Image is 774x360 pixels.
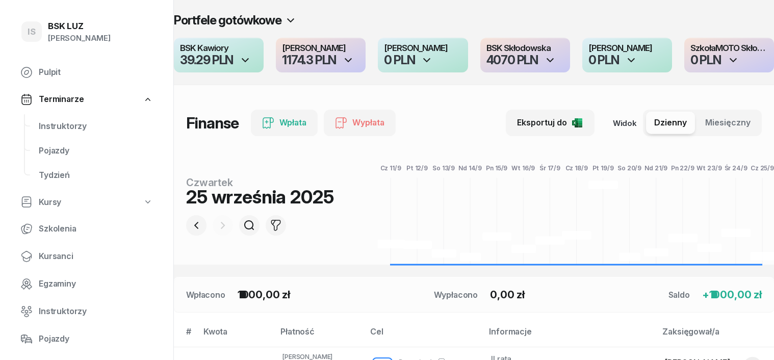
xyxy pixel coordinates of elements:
div: [PERSON_NAME] [48,32,111,45]
th: # [174,325,197,347]
div: Wypłacono [434,289,478,301]
button: BSK Skłodowska4070 PLN [480,38,570,72]
th: Zaksięgował/a [656,325,774,347]
div: czwartek [186,177,333,188]
div: BSK LUZ [48,22,111,31]
button: Dzienny [646,112,695,134]
a: Instruktorzy [12,299,161,324]
tspan: So 13/9 [432,164,455,172]
tspan: Pt 12/9 [406,164,428,172]
span: Kursy [39,196,61,209]
a: Pojazdy [31,139,161,163]
h2: Portfele gotówkowe [174,12,281,29]
span: Szkolenia [39,222,153,236]
tspan: Śr 17/9 [539,164,560,172]
tspan: So 20/9 [617,164,641,172]
button: Eksportuj do [506,110,595,136]
span: Kursanci [39,250,153,263]
h4: BSK Kawiory [180,44,257,53]
tspan: Wt 23/9 [697,164,722,172]
th: Kwota [197,325,274,347]
div: Saldo [668,289,690,301]
tspan: Pn 22/9 [671,164,694,172]
h4: [PERSON_NAME] [282,44,359,53]
th: Cel [364,325,483,347]
th: Informacje [483,325,656,347]
div: 0 PLN [588,54,619,66]
h4: [PERSON_NAME] [384,44,461,53]
div: 0 PLN [690,54,721,66]
a: Terminarze [12,88,161,111]
h4: [PERSON_NAME] [588,44,666,53]
div: Wpłacono [186,289,225,301]
tspan: Wt 16/9 [512,164,535,172]
span: Miesięczny [705,116,751,130]
div: Eksportuj do [517,116,583,130]
a: Szkolenia [12,217,161,241]
tspan: Nd 21/9 [645,164,668,172]
a: Instruktorzy [31,114,161,139]
button: SzkołaMOTO Skłodowska0 PLN [684,38,774,72]
button: BSK Kawiory39.29 PLN [174,38,264,72]
span: Pojazdy [39,332,153,346]
span: IS [28,28,36,36]
span: + [702,289,709,301]
span: Egzaminy [39,277,153,291]
button: [PERSON_NAME]0 PLN [582,38,672,72]
span: Pojazdy [39,144,153,158]
th: Płatność [274,325,364,347]
button: Miesięczny [697,112,759,134]
span: Instruktorzy [39,305,153,318]
button: Wpłata [251,110,318,136]
a: Kursy [12,191,161,214]
div: 0 PLN [384,54,415,66]
tspan: Cz 18/9 [565,164,588,172]
div: 25 września 2025 [186,188,333,206]
span: Terminarze [39,93,84,106]
button: [PERSON_NAME]1174.3 PLN [276,38,366,72]
tspan: Nd 14/9 [458,164,482,172]
tspan: Pn 15/9 [486,164,508,172]
h1: Finanse [186,114,239,132]
tspan: Cz 25/9 [751,164,774,172]
tspan: Śr 24/9 [725,164,747,172]
tspan: Pt 19/9 [592,164,614,172]
span: Instruktorzy [39,120,153,133]
a: Pojazdy [12,327,161,351]
a: Tydzień [31,163,161,188]
a: Egzaminy [12,272,161,296]
span: Pulpit [39,66,153,79]
button: [PERSON_NAME]0 PLN [378,38,468,72]
span: Tydzień [39,169,153,182]
div: 1174.3 PLN [282,54,336,66]
div: Wpłata [262,116,306,130]
h4: SzkołaMOTO Skłodowska [690,44,768,53]
span: Dzienny [654,116,687,130]
a: Pulpit [12,60,161,85]
div: Wypłata [335,116,384,130]
button: Wypłata [324,110,396,136]
a: Kursanci [12,244,161,269]
h4: BSK Skłodowska [486,44,564,53]
tspan: Cz 11/9 [380,164,401,172]
div: 4070 PLN [486,54,538,66]
div: 39.29 PLN [180,54,233,66]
